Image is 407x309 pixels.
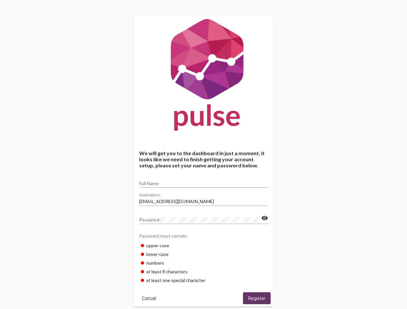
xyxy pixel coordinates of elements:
[248,295,266,301] span: Register
[243,292,271,304] button: Register
[139,276,268,285] div: at least one special character
[137,292,161,304] button: Cancel
[261,214,268,222] mat-icon: visibility
[139,241,268,250] div: upper-case
[142,295,156,301] span: Cancel
[139,267,268,276] div: at least 8 characters
[139,258,268,267] div: numbers
[139,150,268,168] h4: We will get you to the dashboard in just a moment, it looks like we need to finish getting your a...
[139,230,268,241] div: Password must contain:
[139,250,268,258] div: lower-case
[134,15,273,137] img: Pulse For Good Logo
